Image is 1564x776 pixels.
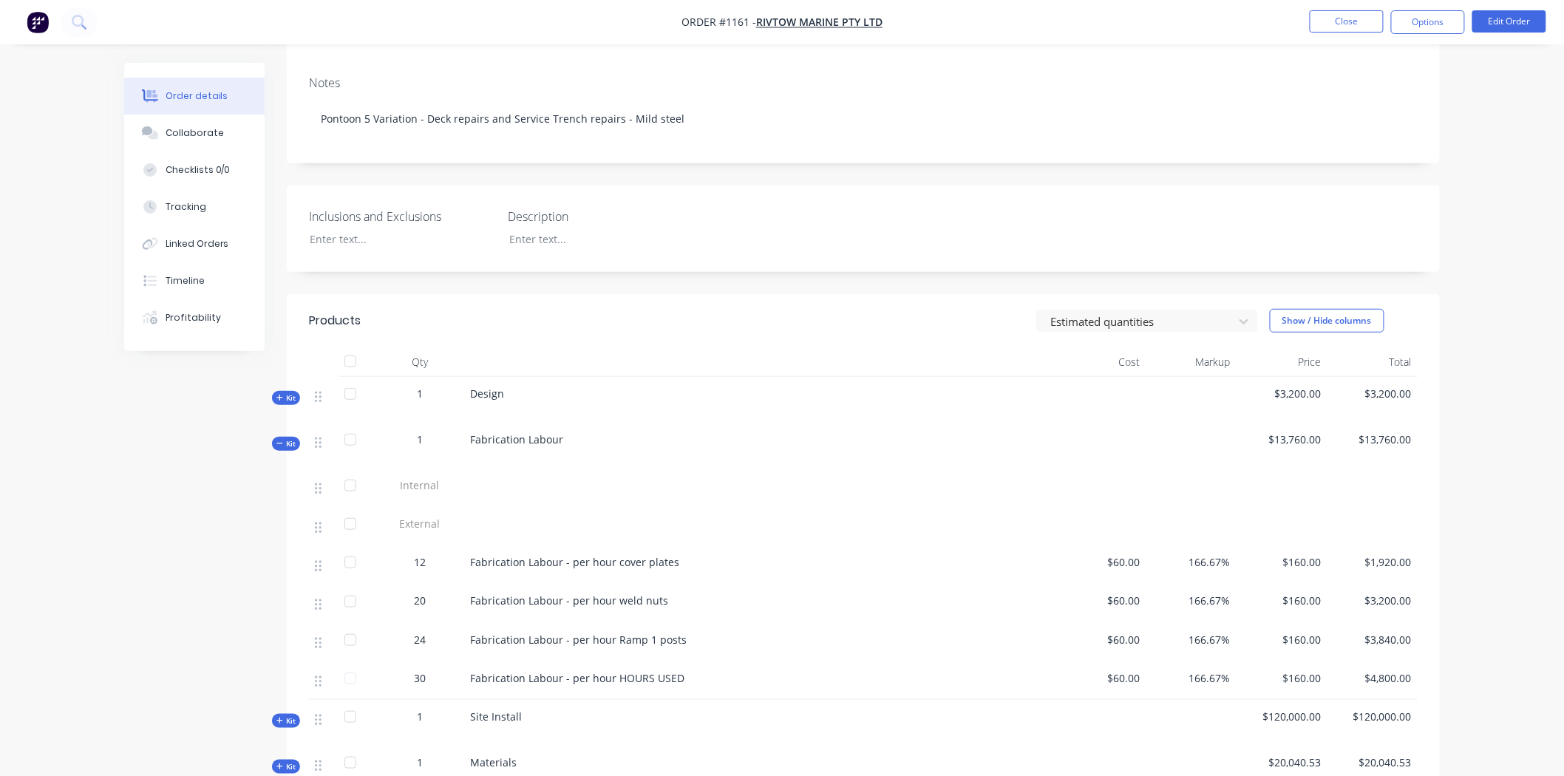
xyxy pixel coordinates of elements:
[276,761,296,772] span: Kit
[1061,632,1140,647] span: $60.00
[417,755,423,770] span: 1
[417,709,423,724] span: 1
[124,188,265,225] button: Tracking
[470,432,563,446] span: Fabrication Labour
[1152,554,1231,570] span: 166.67%
[276,715,296,726] span: Kit
[1152,593,1231,608] span: 166.67%
[27,11,49,33] img: Factory
[470,593,668,607] span: Fabrication Labour - per hour weld nuts
[1061,670,1140,686] span: $60.00
[414,593,426,608] span: 20
[166,163,231,177] div: Checklists 0/0
[124,225,265,262] button: Linked Orders
[1327,347,1418,377] div: Total
[470,387,504,401] span: Design
[1333,554,1412,570] span: $1,920.00
[1152,632,1231,647] span: 166.67%
[1061,593,1140,608] span: $60.00
[309,96,1418,141] div: Pontoon 5 Variation - Deck repairs and Service Trench repairs - Mild steel
[272,760,300,774] button: Kit
[166,126,224,140] div: Collaborate
[1242,386,1322,401] span: $3,200.00
[1472,10,1546,33] button: Edit Order
[124,115,265,152] button: Collaborate
[1242,632,1322,647] span: $160.00
[1242,755,1322,770] span: $20,040.53
[1333,432,1412,447] span: $13,760.00
[1270,309,1384,333] button: Show / Hide columns
[272,714,300,728] button: Kit
[470,755,517,769] span: Materials
[1055,347,1146,377] div: Cost
[470,671,684,685] span: Fabrication Labour - per hour HOURS USED
[1152,670,1231,686] span: 166.67%
[1242,709,1322,724] span: $120,000.00
[417,432,423,447] span: 1
[1061,554,1140,570] span: $60.00
[1242,593,1322,608] span: $160.00
[414,554,426,570] span: 12
[1310,10,1384,33] button: Close
[375,347,464,377] div: Qty
[124,262,265,299] button: Timeline
[272,391,300,405] button: Kit
[1146,347,1237,377] div: Markup
[1333,632,1412,647] span: $3,840.00
[1391,10,1465,34] button: Options
[166,274,205,287] div: Timeline
[124,299,265,336] button: Profitability
[1242,554,1322,570] span: $160.00
[124,152,265,188] button: Checklists 0/0
[1333,709,1412,724] span: $120,000.00
[1333,755,1412,770] span: $20,040.53
[309,76,1418,90] div: Notes
[1237,347,1327,377] div: Price
[276,392,296,404] span: Kit
[414,670,426,686] span: 30
[309,312,361,330] div: Products
[276,438,296,449] span: Kit
[381,516,458,531] span: External
[166,237,229,251] div: Linked Orders
[508,208,693,225] label: Description
[1333,593,1412,608] span: $3,200.00
[417,386,423,401] span: 1
[166,200,206,214] div: Tracking
[166,89,228,103] div: Order details
[1333,386,1412,401] span: $3,200.00
[681,16,756,30] span: Order #1161 -
[470,633,687,647] span: Fabrication Labour - per hour Ramp 1 posts
[1242,432,1322,447] span: $13,760.00
[1333,670,1412,686] span: $4,800.00
[756,16,883,30] a: RIVTOW MARINE PTY LTD
[166,311,221,324] div: Profitability
[470,555,679,569] span: Fabrication Labour - per hour cover plates
[124,78,265,115] button: Order details
[414,632,426,647] span: 24
[470,709,522,724] span: Site Install
[381,477,458,493] span: Internal
[272,437,300,451] button: Kit
[1242,670,1322,686] span: $160.00
[309,208,494,225] label: Inclusions and Exclusions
